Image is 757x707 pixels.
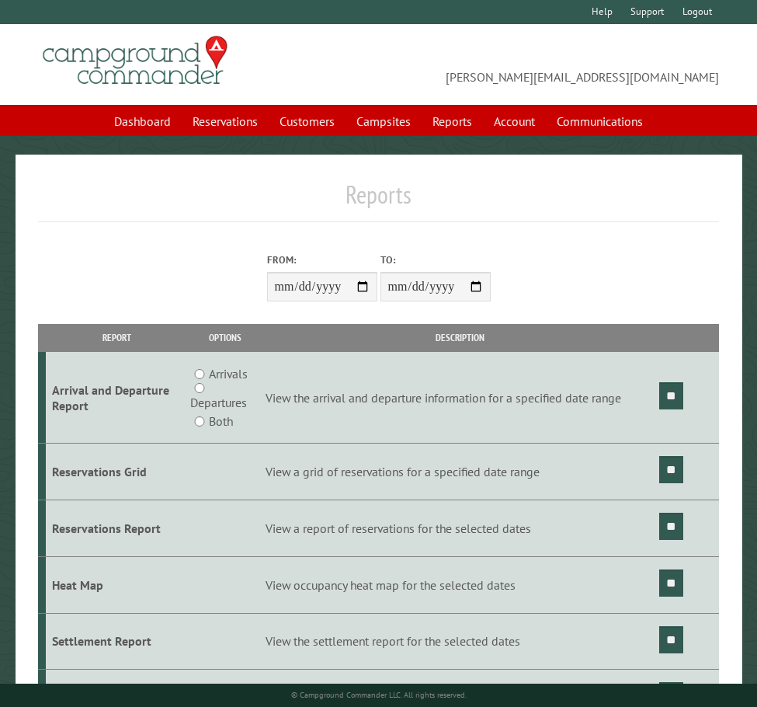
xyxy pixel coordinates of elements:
td: View occupancy heat map for the selected dates [262,556,657,613]
a: Dashboard [105,106,180,136]
a: Reports [423,106,481,136]
label: Departures [190,393,247,412]
td: Arrival and Departure Report [46,352,188,444]
a: Account [484,106,544,136]
label: To: [380,252,491,267]
th: Options [187,324,262,351]
a: Communications [547,106,652,136]
td: Reservations Report [46,500,188,556]
span: [PERSON_NAME][EMAIL_ADDRESS][DOMAIN_NAME] [379,43,720,86]
a: Campsites [347,106,420,136]
th: Description [262,324,657,351]
a: Reservations [183,106,267,136]
td: Heat Map [46,556,188,613]
h1: Reports [38,179,720,222]
small: © Campground Commander LLC. All rights reserved. [291,690,467,700]
label: From: [267,252,377,267]
td: View a report of reservations for the selected dates [262,500,657,556]
td: Settlement Report [46,613,188,670]
label: Both [209,412,233,430]
label: Arrivals [209,364,248,383]
a: Customers [270,106,344,136]
td: View the arrival and departure information for a specified date range [262,352,657,444]
th: Report [46,324,188,351]
td: Reservations Grid [46,444,188,500]
td: View a grid of reservations for a specified date range [262,444,657,500]
td: View the settlement report for the selected dates [262,613,657,670]
img: Campground Commander [38,30,232,91]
